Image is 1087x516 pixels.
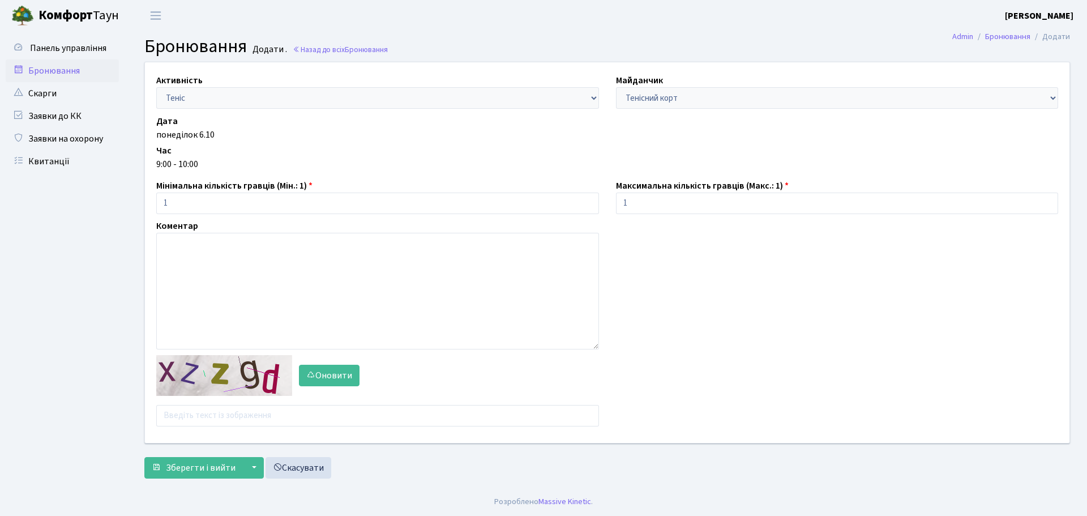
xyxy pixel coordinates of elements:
[156,355,292,396] img: default
[6,127,119,150] a: Заявки на охорону
[538,496,591,508] a: Massive Kinetic
[985,31,1030,42] a: Бронювання
[11,5,34,27] img: logo.png
[156,179,313,193] label: Мінімальна кількість гравців (Мін.: 1)
[6,150,119,173] a: Квитанції
[345,44,388,55] span: Бронювання
[142,6,170,25] button: Переключити навігацію
[6,37,119,59] a: Панель управління
[6,105,119,127] a: Заявки до КК
[6,82,119,105] a: Скарги
[30,42,106,54] span: Панель управління
[293,44,388,55] a: Назад до всіхБронювання
[156,74,203,87] label: Активність
[952,31,973,42] a: Admin
[266,457,331,479] a: Скасувати
[156,128,1058,142] div: понеділок 6.10
[250,44,287,55] small: Додати .
[144,33,247,59] span: Бронювання
[1005,10,1073,22] b: [PERSON_NAME]
[6,59,119,82] a: Бронювання
[616,74,663,87] label: Майданчик
[156,114,178,128] label: Дата
[156,144,172,157] label: Час
[1030,31,1070,43] li: Додати
[166,462,236,474] span: Зберегти і вийти
[616,179,789,193] label: Максимальна кількість гравців (Макс.: 1)
[935,25,1087,49] nav: breadcrumb
[38,6,93,24] b: Комфорт
[156,219,198,233] label: Коментар
[156,405,599,427] input: Введіть текст із зображення
[299,365,360,386] button: Оновити
[38,6,119,25] span: Таун
[494,496,593,508] div: Розроблено .
[1005,9,1073,23] a: [PERSON_NAME]
[144,457,243,479] button: Зберегти і вийти
[156,157,1058,171] div: 9:00 - 10:00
